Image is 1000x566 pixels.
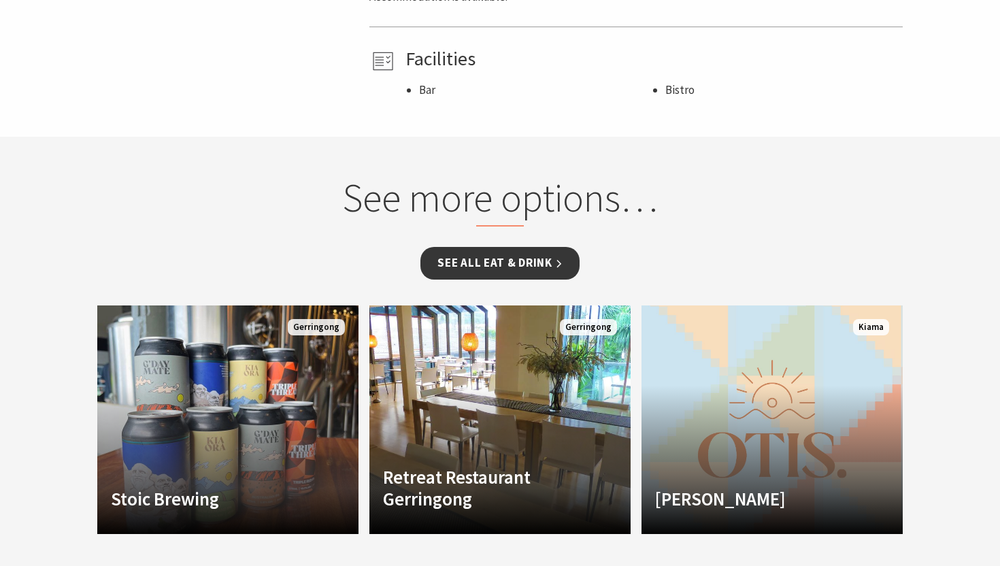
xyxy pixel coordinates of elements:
span: Gerringong [288,319,345,336]
h4: Retreat Restaurant Gerringong [383,466,578,510]
span: Kiama [853,319,889,336]
li: Bistro [665,81,898,99]
h4: Facilities [405,48,898,71]
a: Another Image Used Retreat Restaurant Gerringong Gerringong [369,305,631,534]
h4: Stoic Brewing [111,488,305,510]
a: See all Eat & Drink [420,247,579,279]
h4: [PERSON_NAME] [655,488,850,510]
a: Another Image Used Stoic Brewing Gerringong [97,305,359,534]
li: Bar [419,81,652,99]
h2: See more options… [241,174,760,227]
a: Another Image Used [PERSON_NAME] Kiama [641,305,903,534]
span: Gerringong [560,319,617,336]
